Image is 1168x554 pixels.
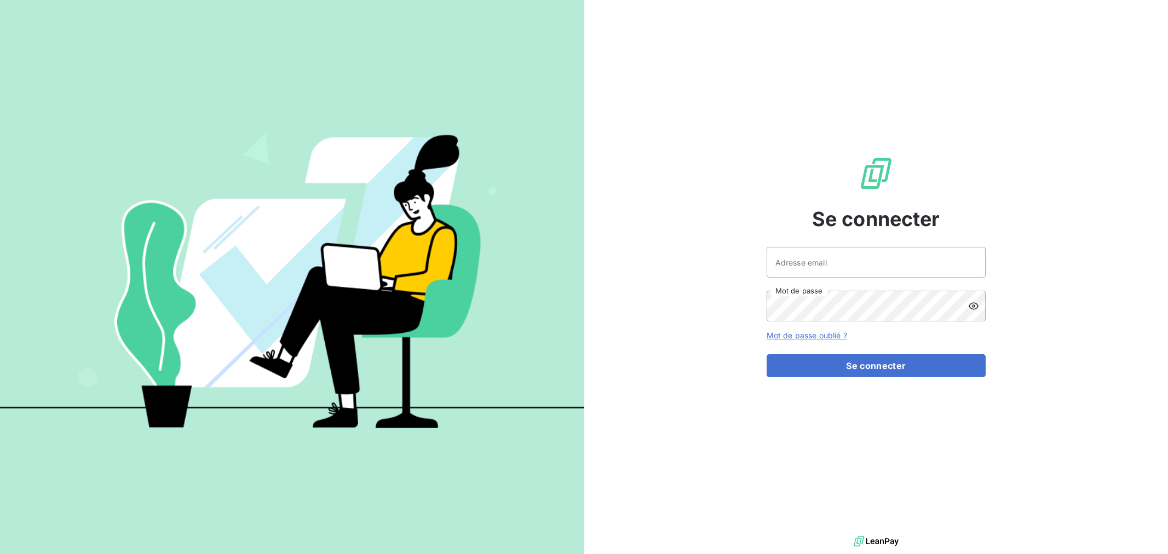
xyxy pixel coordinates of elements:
span: Se connecter [812,204,940,234]
button: Se connecter [767,354,986,377]
input: placeholder [767,247,986,278]
img: Logo LeanPay [859,156,894,191]
img: logo [854,533,899,550]
a: Mot de passe oublié ? [767,331,847,340]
